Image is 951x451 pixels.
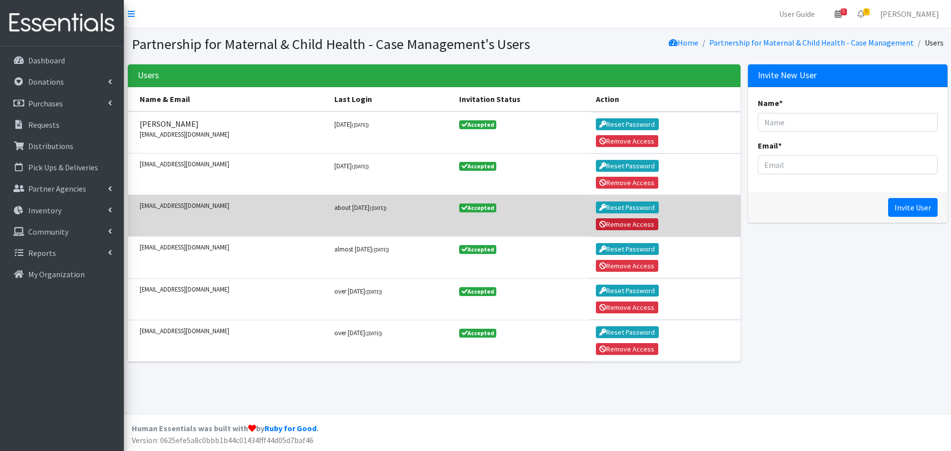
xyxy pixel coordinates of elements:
[28,162,98,172] p: Pick Ups & Deliveries
[334,162,369,170] small: [DATE]
[352,122,369,128] small: ([DATE])
[28,55,65,65] p: Dashboard
[596,218,658,230] button: Remove Access
[596,201,659,213] button: Reset Password
[28,269,85,279] p: My Organization
[28,99,63,108] p: Purchases
[596,135,658,147] button: Remove Access
[709,38,914,48] a: Partnership for Maternal & Child Health - Case Management
[758,70,817,81] h3: Invite New User
[4,115,120,135] a: Requests
[334,329,382,337] small: over [DATE]
[4,94,120,113] a: Purchases
[827,4,849,24] a: 5
[28,184,86,194] p: Partner Agencies
[370,205,387,211] small: ([DATE])
[459,120,497,129] span: Accepted
[28,120,59,130] p: Requests
[132,36,534,53] h1: Partnership for Maternal & Child Health - Case Management's Users
[459,245,497,254] span: Accepted
[453,87,590,111] th: Invitation Status
[334,245,389,253] small: almost [DATE]
[128,87,328,111] th: Name & Email
[771,4,823,24] a: User Guide
[863,8,870,15] span: 5
[596,177,658,189] button: Remove Access
[596,343,658,355] button: Remove Access
[459,162,497,171] span: Accepted
[778,141,782,150] abbr: required
[334,287,382,295] small: over [DATE]
[888,198,938,217] input: Invite User
[4,179,120,199] a: Partner Agencies
[28,248,56,258] p: Reports
[4,72,120,92] a: Donations
[914,36,944,50] li: Users
[372,247,389,253] small: ([DATE])
[596,301,658,313] button: Remove Access
[841,8,847,15] span: 5
[334,120,369,128] small: [DATE]
[140,201,322,210] small: [EMAIL_ADDRESS][DOMAIN_NAME]
[590,87,740,111] th: Action
[758,113,938,132] input: Name
[4,50,120,70] a: Dashboard
[596,160,659,172] button: Reset Password
[4,136,120,156] a: Distributions
[849,4,872,24] a: 5
[459,329,497,338] span: Accepted
[28,141,73,151] p: Distributions
[4,157,120,177] a: Pick Ups & Deliveries
[365,289,382,295] small: ([DATE])
[4,222,120,242] a: Community
[669,38,698,48] a: Home
[4,6,120,40] img: HumanEssentials
[596,243,659,255] button: Reset Password
[4,264,120,284] a: My Organization
[264,423,317,433] a: Ruby for Good
[28,77,64,87] p: Donations
[140,243,322,252] small: [EMAIL_ADDRESS][DOMAIN_NAME]
[328,87,453,111] th: Last Login
[4,200,120,220] a: Inventory
[140,285,322,294] small: [EMAIL_ADDRESS][DOMAIN_NAME]
[352,163,369,170] small: ([DATE])
[758,155,938,174] input: Email
[140,159,322,169] small: [EMAIL_ADDRESS][DOMAIN_NAME]
[140,326,322,336] small: [EMAIL_ADDRESS][DOMAIN_NAME]
[596,260,658,272] button: Remove Access
[596,326,659,338] button: Reset Password
[459,287,497,296] span: Accepted
[140,130,322,139] small: [EMAIL_ADDRESS][DOMAIN_NAME]
[596,118,659,130] button: Reset Password
[596,285,659,297] button: Reset Password
[140,118,322,130] span: [PERSON_NAME]
[365,330,382,337] small: ([DATE])
[28,227,68,237] p: Community
[334,203,387,211] small: about [DATE]
[872,4,947,24] a: [PERSON_NAME]
[459,203,497,212] span: Accepted
[779,98,783,108] abbr: required
[28,205,61,215] p: Inventory
[758,97,783,109] label: Name
[132,423,318,433] strong: Human Essentials was built with by .
[4,243,120,263] a: Reports
[132,435,314,445] span: Version: 0625efe5a8c0bbb1b44c01434fff44d05d7baf46
[758,140,782,151] label: Email
[138,70,159,81] h3: Users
